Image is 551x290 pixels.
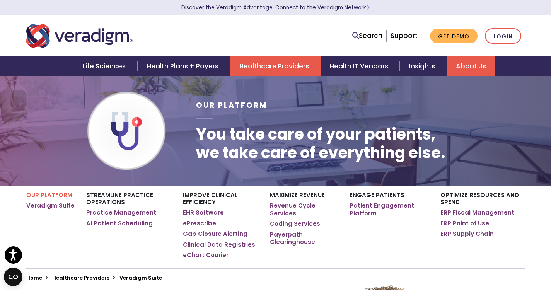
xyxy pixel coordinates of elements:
h1: You take care of your patients, we take care of everything else. [196,125,445,162]
a: Insights [400,56,447,76]
a: ERP Fiscal Management [440,209,514,217]
a: Discover the Veradigm Advantage: Connect to the Veradigm NetworkLearn More [181,4,370,11]
a: ERP Point of Use [440,220,489,227]
a: eChart Courier [183,251,229,259]
a: Life Sciences [73,56,137,76]
a: Clinical Data Registries [183,241,255,249]
a: Coding Services [270,220,320,228]
a: Healthcare Providers [230,56,321,76]
a: Home [26,274,42,281]
a: Gap Closure Alerting [183,230,247,238]
a: ePrescribe [183,220,216,227]
a: Healthcare Providers [52,274,109,281]
a: Practice Management [86,209,156,217]
a: Health IT Vendors [321,56,400,76]
a: EHR Software [183,209,224,217]
a: Health Plans + Payers [138,56,230,76]
a: Search [352,31,382,41]
img: Veradigm logo [26,23,133,49]
a: AI Patient Scheduling [86,220,153,227]
span: Learn More [366,4,370,11]
button: Open CMP widget [4,268,22,286]
a: Revenue Cycle Services [270,202,338,217]
a: Veradigm Suite [26,202,75,210]
a: ERP Supply Chain [440,230,494,238]
a: Payerpath Clearinghouse [270,231,338,246]
iframe: Drift Chat Widget [403,234,542,281]
a: Patient Engagement Platform [350,202,429,217]
a: Login [485,28,521,44]
a: About Us [447,56,495,76]
span: Our Platform [196,100,268,111]
a: Get Demo [430,29,478,44]
a: Support [391,31,418,40]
